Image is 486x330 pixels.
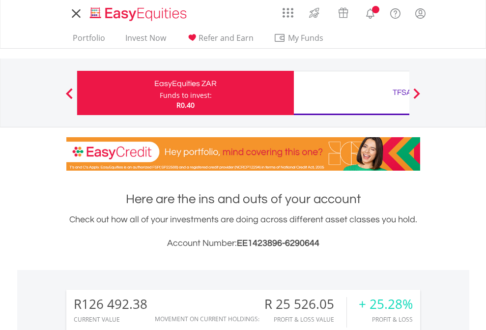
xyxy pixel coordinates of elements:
a: Notifications [358,2,383,22]
div: CURRENT VALUE [74,316,147,323]
div: R 25 526.05 [264,297,346,311]
div: + 25.28% [359,297,413,311]
span: EE1423896-6290644 [237,239,319,248]
a: Refer and Earn [182,33,257,48]
a: FAQ's and Support [383,2,408,22]
img: EasyEquities_Logo.png [88,6,191,22]
img: vouchers-v2.svg [335,5,351,21]
a: Invest Now [121,33,170,48]
div: Profit & Loss [359,316,413,323]
img: grid-menu-icon.svg [283,7,293,18]
div: Check out how all of your investments are doing across different asset classes you hold. [66,213,420,250]
button: Next [407,93,427,103]
img: EasyCredit Promotion Banner [66,137,420,171]
a: Home page [86,2,191,22]
div: Profit & Loss Value [264,316,346,323]
button: Previous [59,93,79,103]
div: R126 492.38 [74,297,147,311]
div: Movement on Current Holdings: [155,316,259,322]
a: Portfolio [69,33,109,48]
img: thrive-v2.svg [306,5,322,21]
h3: Account Number: [66,237,420,250]
a: My Profile [408,2,433,24]
h1: Here are the ins and outs of your account [66,190,420,208]
span: R0.40 [176,100,195,110]
div: Funds to invest: [160,90,212,100]
a: Vouchers [329,2,358,21]
div: EasyEquities ZAR [83,77,288,90]
span: Refer and Earn [199,32,254,43]
a: AppsGrid [276,2,300,18]
span: My Funds [274,31,338,44]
